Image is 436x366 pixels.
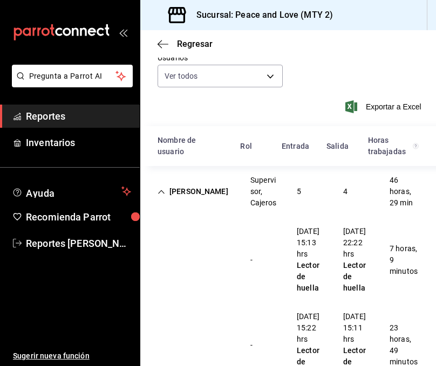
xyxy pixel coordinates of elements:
div: Cell [242,250,261,270]
span: Reportes [26,109,131,123]
div: Cell [149,255,166,264]
span: Regresar [177,39,213,49]
div: Cell [149,182,237,202]
div: Supervisor, Cajeros [250,175,280,209]
span: Ayuda [26,185,117,198]
div: HeadCell [149,130,231,162]
svg: El total de horas trabajadas por usuario es el resultado de la suma redondeada del registro de ho... [413,142,419,150]
div: HeadCell [231,136,273,156]
span: Ver todos [165,71,197,81]
div: Cell [288,182,310,202]
div: HeadCell [318,136,359,156]
button: open_drawer_menu [119,28,127,37]
div: HeadCell [273,136,318,156]
div: [DATE] 15:11 hrs [343,311,372,345]
div: HeadCell [359,130,427,162]
div: [DATE] 15:22 hrs [297,311,326,345]
div: Lector de huella [343,260,372,294]
div: Cell [381,170,427,213]
span: Pregunta a Parrot AI [29,71,116,82]
button: Regresar [158,39,213,49]
div: Cell [242,335,261,355]
div: Lector de huella [297,260,326,294]
div: Row [140,217,436,302]
button: Exportar a Excel [348,100,421,113]
button: Pregunta a Parrot AI [12,65,133,87]
div: - [250,254,253,266]
div: Head [140,126,436,166]
h3: Sucursal: Peace and Love (MTY 2) [188,9,333,22]
div: - [250,340,253,351]
span: Sugerir nueva función [13,350,131,362]
div: Cell [149,341,166,349]
div: Cell [242,170,288,213]
span: Reportes [PERSON_NAME] [PERSON_NAME] [26,236,131,251]
div: Row [140,166,436,217]
span: Recomienda Parrot [26,210,131,224]
span: Inventarios [26,135,131,150]
div: [DATE] 22:22 hrs [343,226,372,260]
div: Cell [381,239,427,281]
div: Cell [335,222,381,298]
div: [DATE] 15:13 hrs [297,226,326,260]
div: Cell [335,182,356,202]
div: Cell [288,222,335,298]
a: Pregunta a Parrot AI [8,78,133,89]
